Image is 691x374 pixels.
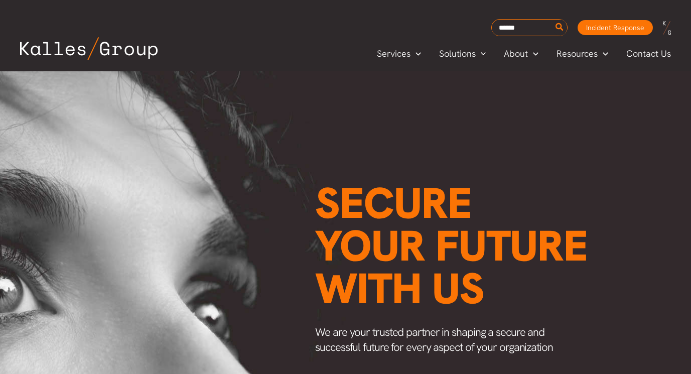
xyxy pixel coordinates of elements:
[368,45,681,62] nav: Primary Site Navigation
[495,46,547,61] a: AboutMenu Toggle
[476,46,486,61] span: Menu Toggle
[430,46,495,61] a: SolutionsMenu Toggle
[554,20,566,36] button: Search
[617,46,681,61] a: Contact Us
[547,46,617,61] a: ResourcesMenu Toggle
[439,46,476,61] span: Solutions
[578,20,653,35] a: Incident Response
[557,46,598,61] span: Resources
[598,46,608,61] span: Menu Toggle
[504,46,528,61] span: About
[528,46,538,61] span: Menu Toggle
[315,175,588,316] span: Secure your future with us
[20,37,158,60] img: Kalles Group
[368,46,430,61] a: ServicesMenu Toggle
[626,46,671,61] span: Contact Us
[410,46,421,61] span: Menu Toggle
[377,46,410,61] span: Services
[315,325,553,354] span: We are your trusted partner in shaping a secure and successful future for every aspect of your or...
